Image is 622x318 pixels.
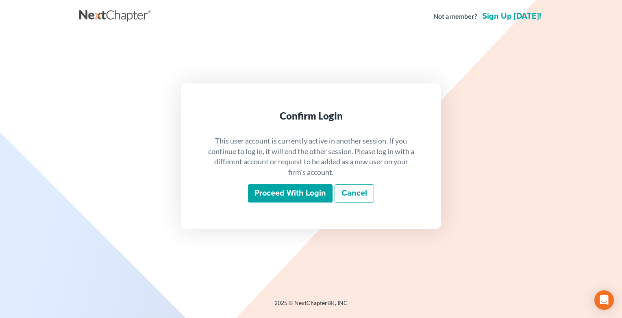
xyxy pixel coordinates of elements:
[79,299,543,314] div: 2025 © NextChapterBK, INC
[207,109,415,122] div: Confirm Login
[207,136,415,178] p: This user account is currently active in another session. If you continue to log in, it will end ...
[335,184,374,203] a: Cancel
[481,12,543,20] a: Sign up [DATE]!
[248,184,333,203] input: Proceed with login
[594,290,614,310] div: Open Intercom Messenger
[433,12,477,21] strong: Not a member?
